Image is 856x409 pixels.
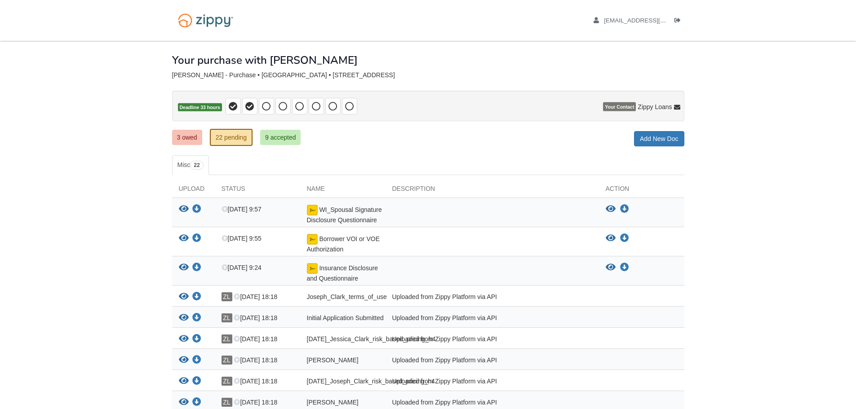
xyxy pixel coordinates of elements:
[386,377,599,388] div: Uploaded from Zippy Platform via API
[606,234,616,243] button: View Borrower VOI or VOE Authorization
[634,131,684,146] a: Add New Doc
[620,235,629,242] a: Download Borrower VOI or VOE Authorization
[603,102,636,111] span: Your Contact
[172,155,209,175] a: Misc
[179,292,189,302] button: View Joseph_Clark_terms_of_use
[300,184,386,198] div: Name
[222,398,232,407] span: ZL
[192,206,201,213] a: Download WI_Spousal Signature Disclosure Questionnaire
[192,264,201,272] a: Download Insurance Disclosure and Questionnaire
[638,102,672,111] span: Zippy Loans
[307,263,318,274] img: Document fully signed
[192,357,201,364] a: Download Joseph_Clark_sms_consent
[307,335,436,343] span: [DATE]_Jessica_Clark_risk_based_pricing_h4
[222,356,232,365] span: ZL
[234,293,277,300] span: [DATE] 18:18
[604,17,707,24] span: jessicavclark23@gmail.com
[192,399,201,406] a: Download Jessica_Clark_privacy_notice
[172,54,358,66] h1: Your purchase with [PERSON_NAME]
[179,334,189,344] button: View 09-15-2025_Jessica_Clark_risk_based_pricing_h4
[192,378,201,385] a: Download 09-15-2025_Joseph_Clark_risk_based_pricing_h4
[307,206,382,224] span: WI_Spousal Signature Disclosure Questionnaire
[192,315,201,322] a: Download Initial Application Submitted
[307,314,384,321] span: Initial Application Submitted
[594,17,707,26] a: edit profile
[234,399,277,406] span: [DATE] 18:18
[215,184,300,198] div: Status
[386,313,599,325] div: Uploaded from Zippy Platform via API
[179,313,189,323] button: View Initial Application Submitted
[307,378,435,385] span: [DATE]_Joseph_Clark_risk_based_pricing_h4
[307,399,359,406] span: [PERSON_NAME]
[179,263,189,273] button: View Insurance Disclosure and Questionnaire
[260,130,301,145] a: 9 accepted
[222,235,262,242] span: [DATE] 9:55
[222,206,262,213] span: [DATE] 9:57
[620,206,629,213] a: Download WI_Spousal Signature Disclosure Questionnaire
[172,130,202,145] a: 3 owed
[179,398,189,407] button: View Jessica_Clark_privacy_notice
[190,161,203,170] span: 22
[307,293,387,300] span: Joseph_Clark_terms_of_use
[222,313,232,322] span: ZL
[386,184,599,198] div: Description
[210,129,253,146] a: 22 pending
[222,334,232,343] span: ZL
[178,103,222,112] span: Deadline 33 hours
[606,263,616,272] button: View Insurance Disclosure and Questionnaire
[307,234,318,245] img: Document fully signed
[606,205,616,214] button: View WI_Spousal Signature Disclosure Questionnaire
[386,356,599,367] div: Uploaded from Zippy Platform via API
[172,184,215,198] div: Upload
[179,205,189,214] button: View WI_Spousal Signature Disclosure Questionnaire
[192,336,201,343] a: Download 09-15-2025_Jessica_Clark_risk_based_pricing_h4
[179,356,189,365] button: View Joseph_Clark_sms_consent
[172,71,684,79] div: [PERSON_NAME] - Purchase • [GEOGRAPHIC_DATA] • [STREET_ADDRESS]
[172,9,239,32] img: Logo
[192,235,201,242] a: Download Borrower VOI or VOE Authorization
[620,264,629,271] a: Download Insurance Disclosure and Questionnaire
[179,377,189,386] button: View 09-15-2025_Joseph_Clark_risk_based_pricing_h4
[234,335,277,343] span: [DATE] 18:18
[234,378,277,385] span: [DATE] 18:18
[307,205,318,215] img: Document fully signed
[307,356,359,364] span: [PERSON_NAME]
[386,334,599,346] div: Uploaded from Zippy Platform via API
[674,17,684,26] a: Log out
[599,184,684,198] div: Action
[222,264,262,271] span: [DATE] 9:24
[307,264,378,282] span: Insurance Disclosure and Questionnaire
[386,292,599,304] div: Uploaded from Zippy Platform via API
[192,294,201,301] a: Download Joseph_Clark_terms_of_use
[307,235,380,253] span: Borrower VOI or VOE Authorization
[222,377,232,386] span: ZL
[234,356,277,364] span: [DATE] 18:18
[179,234,189,243] button: View Borrower VOI or VOE Authorization
[234,314,277,321] span: [DATE] 18:18
[222,292,232,301] span: ZL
